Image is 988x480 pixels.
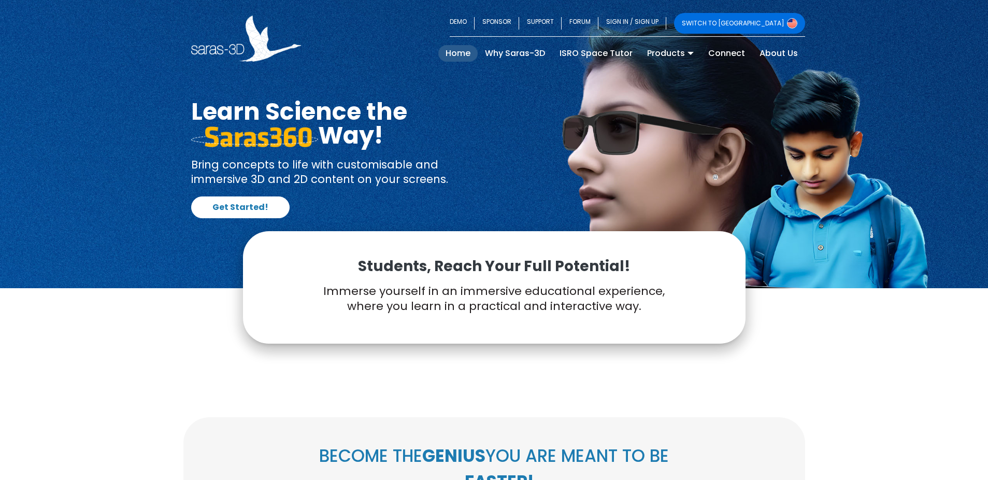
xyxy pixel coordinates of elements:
b: GENIUS [422,444,485,468]
a: SWITCH TO [GEOGRAPHIC_DATA] [674,13,805,34]
a: Connect [701,45,752,62]
img: saras 360 [191,126,318,147]
a: SUPPORT [519,13,562,34]
p: Bring concepts to life with customisable and immersive 3D and 2D content on your screens. [191,158,486,186]
a: SIGN IN / SIGN UP [598,13,666,34]
p: Immerse yourself in an immersive educational experience, where you learn in a practical and inter... [269,284,720,314]
a: About Us [752,45,805,62]
a: SPONSOR [475,13,519,34]
img: Saras 3D [191,16,302,62]
a: DEMO [450,13,475,34]
a: ISRO Space Tutor [552,45,640,62]
h1: Learn Science the Way! [191,100,486,147]
img: Switch to USA [787,18,797,29]
a: Get Started! [191,196,290,218]
p: Students, Reach Your Full Potential! [269,257,720,276]
a: Products [640,45,701,62]
a: Why Saras-3D [478,45,552,62]
a: Home [438,45,478,62]
a: FORUM [562,13,598,34]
